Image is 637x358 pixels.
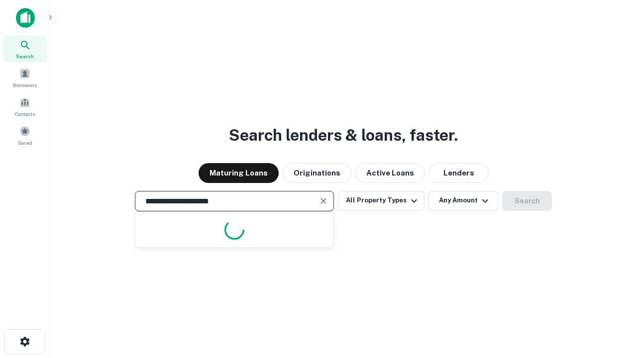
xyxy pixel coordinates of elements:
[15,110,35,118] span: Contacts
[3,35,47,62] a: Search
[199,163,279,183] button: Maturing Loans
[355,163,425,183] button: Active Loans
[18,139,32,147] span: Saved
[16,8,35,28] img: capitalize-icon.png
[283,163,351,183] button: Originations
[429,163,489,183] button: Lenders
[16,52,34,60] span: Search
[229,123,458,147] h3: Search lenders & loans, faster.
[13,81,37,89] span: Borrowers
[587,278,637,326] iframe: Chat Widget
[3,64,47,91] a: Borrowers
[338,191,425,211] button: All Property Types
[3,93,47,120] a: Contacts
[3,122,47,149] a: Saved
[428,191,498,211] button: Any Amount
[317,194,330,208] button: Clear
